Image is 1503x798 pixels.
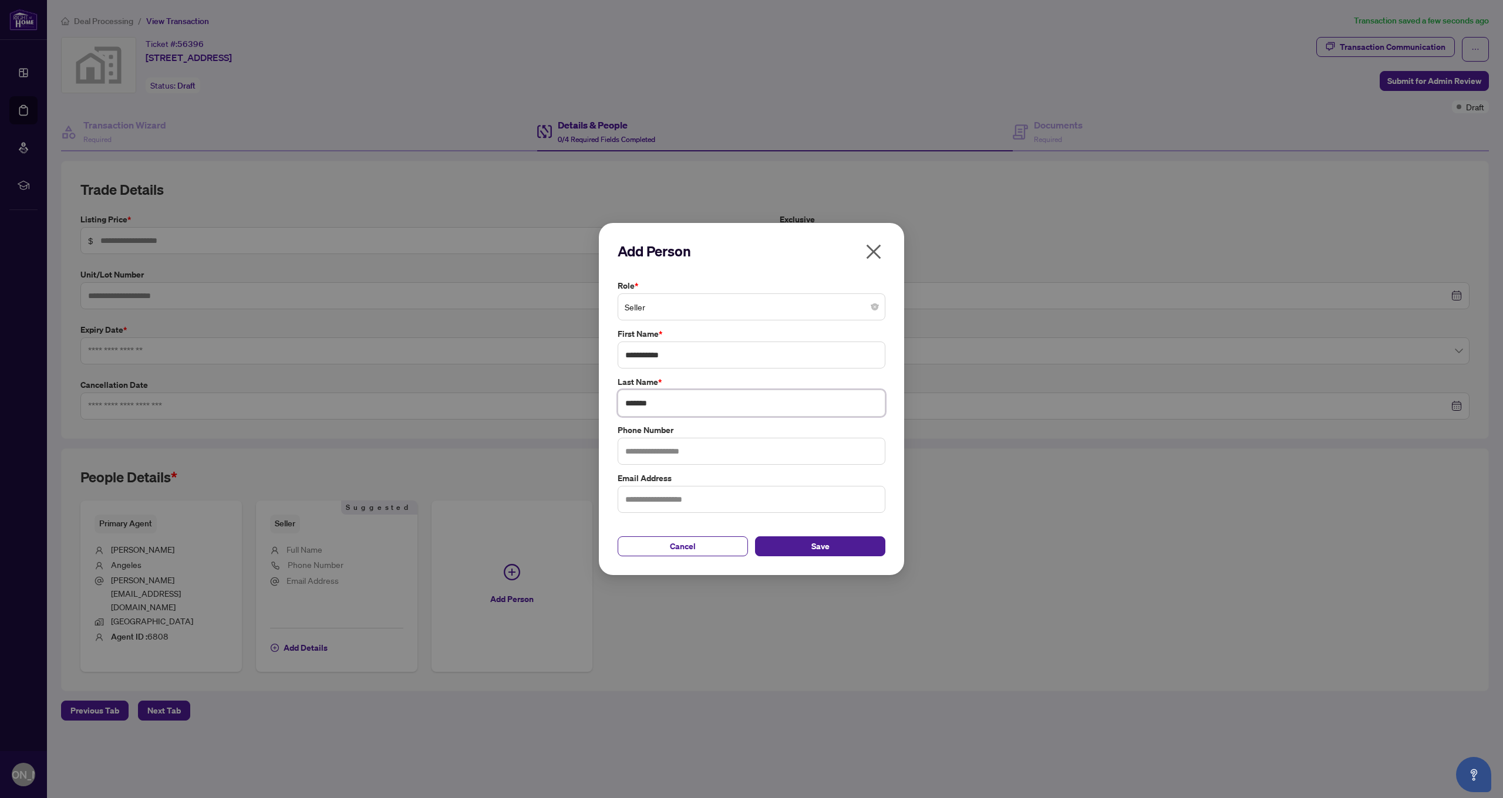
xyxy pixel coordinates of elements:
[618,279,885,292] label: Role
[1456,757,1491,792] button: Open asap
[811,537,830,556] span: Save
[871,303,878,310] span: close-circle
[618,327,885,340] label: First Name
[755,536,885,556] button: Save
[618,472,885,485] label: Email Address
[618,536,748,556] button: Cancel
[618,424,885,437] label: Phone Number
[625,296,878,318] span: Seller
[618,376,885,388] label: Last Name
[864,242,883,261] span: close
[670,537,696,556] span: Cancel
[618,242,885,261] h2: Add Person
